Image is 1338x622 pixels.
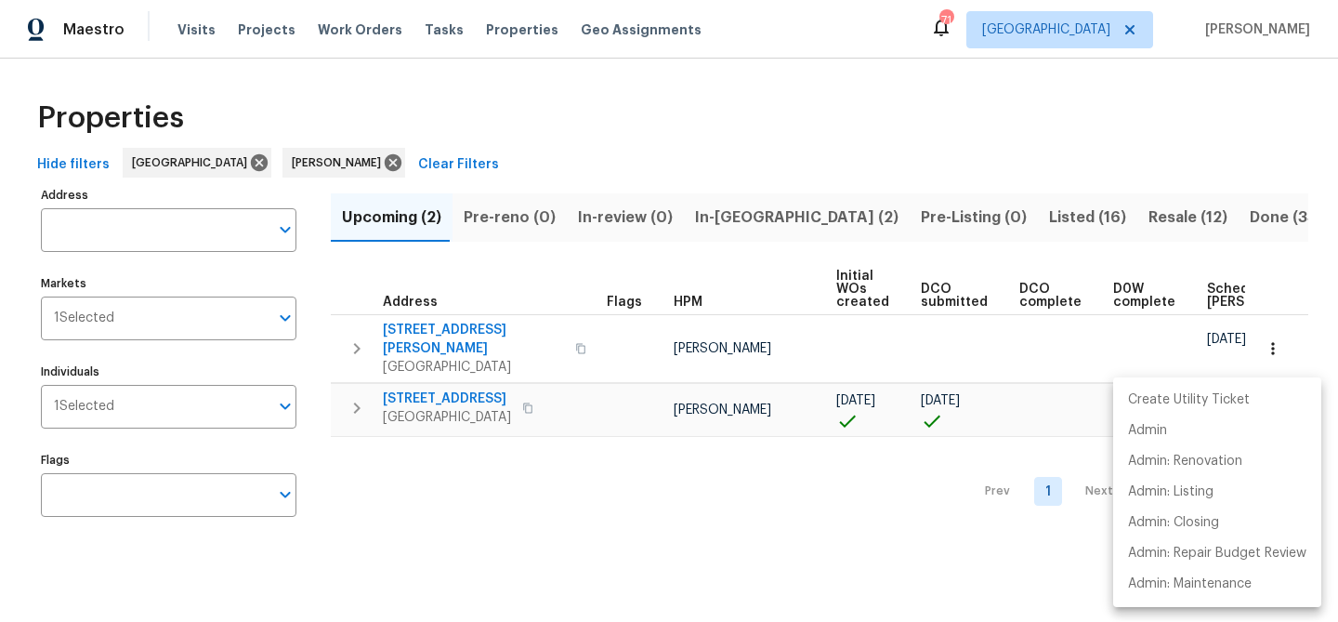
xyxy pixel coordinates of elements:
p: Admin: Repair Budget Review [1128,544,1306,563]
p: Admin: Maintenance [1128,575,1252,594]
p: Admin [1128,421,1167,441]
p: Admin: Listing [1128,483,1213,502]
p: Admin: Renovation [1128,452,1242,471]
p: Create Utility Ticket [1128,390,1250,410]
p: Admin: Closing [1128,513,1219,533]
